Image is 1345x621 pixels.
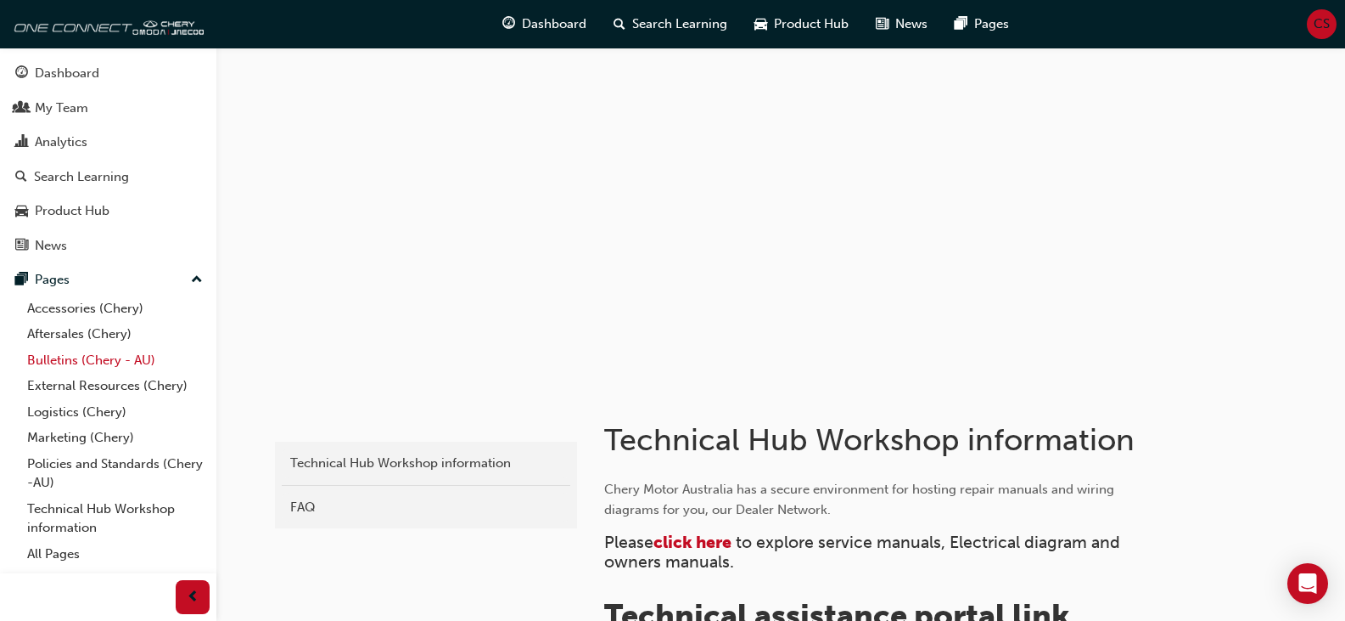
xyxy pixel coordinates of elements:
img: oneconnect [8,7,204,41]
span: to explore service manuals, Electrical diagram and owners manuals. [604,533,1124,572]
button: Pages [7,264,210,296]
a: Product Hub [7,195,210,227]
span: car-icon [15,204,28,219]
a: Technical Hub Workshop information [20,496,210,541]
div: News [35,236,67,256]
div: Analytics [35,133,87,152]
span: Please [604,533,653,552]
a: My Team [7,93,210,124]
a: Marketing (Chery) [20,425,210,451]
a: Accessories (Chery) [20,296,210,322]
span: Chery Motor Australia has a secure environment for hosting repair manuals and wiring diagrams for... [604,482,1118,517]
span: search-icon [15,170,27,185]
a: news-iconNews [862,7,941,42]
div: Dashboard [35,64,99,83]
a: External Resources (Chery) [20,373,210,399]
span: pages-icon [955,14,967,35]
a: Technical Hub Workshop information [282,449,570,478]
a: Policies and Standards (Chery -AU) [20,451,210,496]
span: CS [1314,14,1330,34]
a: pages-iconPages [941,7,1023,42]
span: guage-icon [15,66,28,82]
span: search-icon [614,14,625,35]
span: car-icon [754,14,767,35]
span: prev-icon [187,587,199,608]
span: Product Hub [774,14,849,34]
span: news-icon [876,14,888,35]
a: Aftersales (Chery) [20,321,210,347]
a: All Pages [20,541,210,567]
div: Product Hub [35,201,109,221]
span: Dashboard [522,14,586,34]
div: Search Learning [34,167,129,187]
a: Analytics [7,127,210,158]
span: news-icon [15,239,28,254]
button: CS [1307,9,1337,39]
span: people-icon [15,101,28,116]
h1: Technical Hub Workshop information [604,421,1161,459]
a: Logistics (Chery) [20,399,210,426]
div: FAQ [290,498,562,517]
span: chart-icon [15,135,28,150]
a: guage-iconDashboard [489,7,600,42]
a: News [7,230,210,262]
span: Search Learning [632,14,727,34]
a: Bulletins (Chery - AU) [20,347,210,374]
span: guage-icon [502,14,515,35]
a: FAQ [282,493,570,522]
div: Technical Hub Workshop information [290,454,562,473]
div: My Team [35,99,88,118]
a: Dashboard [7,58,210,89]
div: Open Intercom Messenger [1287,563,1328,604]
a: search-iconSearch Learning [600,7,741,42]
button: DashboardMy TeamAnalyticsSearch LearningProduct HubNews [7,54,210,264]
span: pages-icon [15,273,28,288]
span: up-icon [191,269,203,291]
span: News [895,14,927,34]
span: Pages [974,14,1009,34]
div: Pages [35,270,70,290]
a: car-iconProduct Hub [741,7,862,42]
a: click here [653,533,731,552]
a: Search Learning [7,161,210,193]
